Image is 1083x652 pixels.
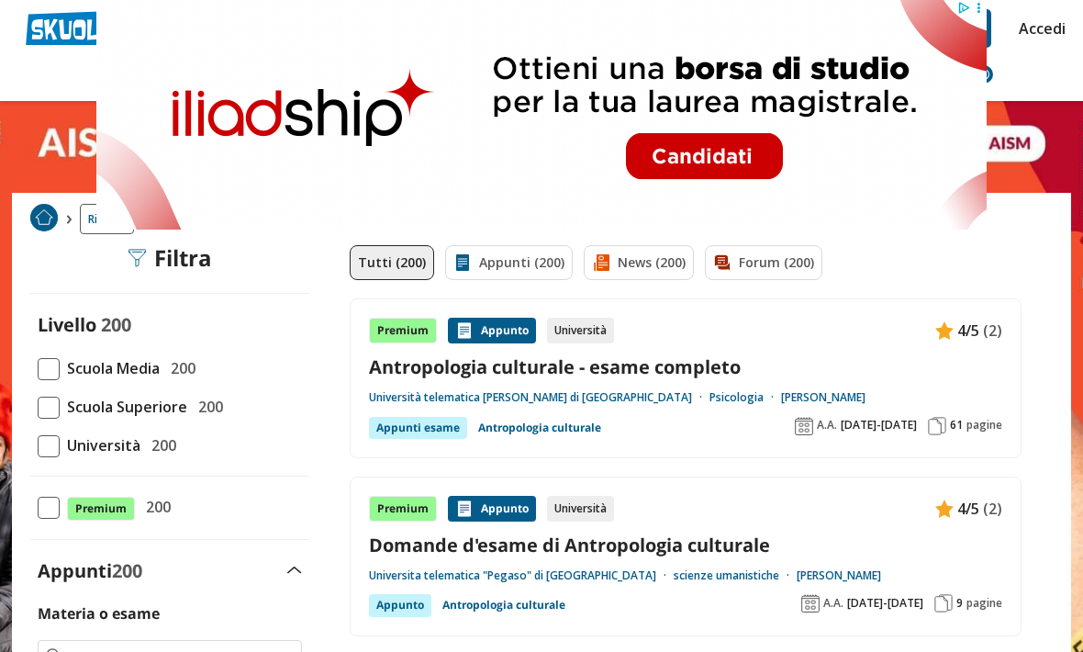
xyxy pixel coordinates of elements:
div: Università [547,318,614,343]
a: Tutti (200) [350,245,434,280]
a: Antropologia culturale [478,417,601,439]
div: Università [547,496,614,522]
img: Home [30,204,58,231]
img: Appunti contenuto [455,500,474,518]
img: Appunti contenuto [935,500,954,518]
span: pagine [966,596,1002,611]
a: Antropologia culturale [442,594,565,616]
a: News (200) [584,245,694,280]
a: Universita telematica "Pegaso" di [GEOGRAPHIC_DATA] [369,568,674,583]
span: A.A. [823,596,843,611]
span: (2) [983,319,1002,343]
span: Scuola Media [60,356,160,380]
span: 200 [139,495,171,519]
a: scienze umanistiche [674,568,797,583]
img: Anno accademico [801,594,820,613]
img: Appunti contenuto [935,321,954,340]
a: [PERSON_NAME] [797,568,881,583]
span: pagine [966,418,1002,433]
span: 4/5 [957,319,979,343]
div: Appunti esame [369,417,467,439]
span: [DATE]-[DATE] [841,418,917,433]
img: Appunti contenuto [455,321,474,340]
div: Filtra [128,245,212,271]
img: Anno accademico [795,417,813,435]
img: Pagine [934,594,953,613]
img: Apri e chiudi sezione [287,567,302,574]
label: Materia o esame [38,603,160,624]
span: 4/5 [957,497,979,521]
img: Pagine [928,417,946,435]
img: News filtro contenuto [592,253,610,272]
img: Forum filtro contenuto [713,253,731,272]
div: Appunto [448,318,536,343]
a: Psicologia [709,390,781,405]
a: Domande d'esame di Antropologia culturale [369,533,1002,557]
span: (2) [983,497,1002,521]
img: Appunti filtro contenuto [453,253,472,272]
div: Premium [369,318,437,343]
div: Premium [369,496,437,522]
a: Università telematica [PERSON_NAME] di [GEOGRAPHIC_DATA] [369,390,709,405]
span: Premium [67,497,135,521]
img: Filtra filtri mobile [128,249,147,267]
a: Accedi [1019,9,1057,48]
span: 200 [144,433,176,457]
label: Livello [38,312,96,337]
label: Appunti [38,558,142,583]
a: [PERSON_NAME] [781,390,865,405]
span: Scuola Superiore [60,395,187,419]
span: 200 [112,558,142,583]
a: Appunti (200) [445,245,573,280]
span: 9 [956,596,963,611]
span: 61 [950,418,963,433]
span: [DATE]-[DATE] [847,596,923,611]
div: Appunto [448,496,536,522]
div: Appunto [369,594,431,616]
a: Antropologia culturale - esame completo [369,354,1002,379]
span: Università [60,433,140,457]
span: 200 [163,356,195,380]
a: Forum (200) [705,245,822,280]
span: 200 [101,312,131,337]
span: 200 [191,395,223,419]
a: Ricerca [80,204,134,234]
span: A.A. [817,418,837,433]
a: Home [30,204,58,234]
